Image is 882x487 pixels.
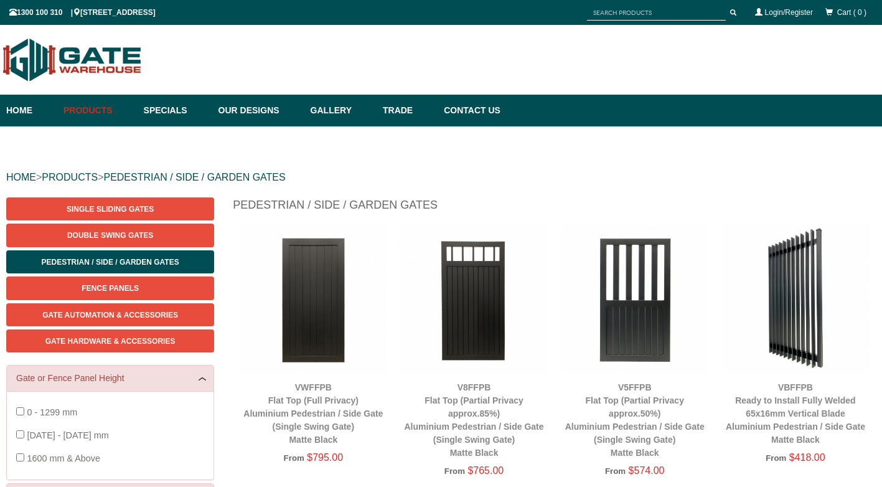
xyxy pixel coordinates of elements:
[400,225,548,374] img: V8FFPB - Flat Top (Partial Privacy approx.85%) - Aluminium Pedestrian / Side Gate (Single Swing G...
[138,95,212,126] a: Specials
[405,382,544,458] a: V8FFPBFlat Top (Partial Privacy approx.85%)Aluminium Pedestrian / Side Gate (Single Swing Gate)Ma...
[307,452,343,463] span: $795.00
[9,8,156,17] span: 1300 100 310 | [STREET_ADDRESS]
[27,407,77,417] span: 0 - 1299 mm
[6,158,876,197] div: > >
[239,225,387,374] img: VWFFPB - Flat Top (Full Privacy) - Aluminium Pedestrian / Side Gate (Single Swing Gate) - Matte B...
[42,172,98,182] a: PRODUCTS
[243,382,383,445] a: VWFFPBFlat Top (Full Privacy)Aluminium Pedestrian / Side Gate (Single Swing Gate)Matte Black
[304,95,377,126] a: Gallery
[6,172,36,182] a: HOME
[82,284,139,293] span: Fence Panels
[6,329,214,352] a: Gate Hardware & Accessories
[444,466,465,476] span: From
[587,5,726,21] input: SEARCH PRODUCTS
[45,337,176,346] span: Gate Hardware & Accessories
[629,465,665,476] span: $574.00
[377,95,438,126] a: Trade
[789,452,825,463] span: $418.00
[561,225,709,374] img: V5FFPB - Flat Top (Partial Privacy approx.50%) - Aluminium Pedestrian / Side Gate (Single Swing G...
[103,172,285,182] a: PEDESTRIAN / SIDE / GARDEN GATES
[837,8,866,17] span: Cart ( 0 )
[6,250,214,273] a: Pedestrian / Side / Garden Gates
[57,95,138,126] a: Products
[6,303,214,326] a: Gate Automation & Accessories
[6,197,214,220] a: Single Sliding Gates
[721,225,870,374] img: VBFFPB - Ready to Install Fully Welded 65x16mm Vertical Blade - Aluminium Pedestrian / Side Gate ...
[467,465,504,476] span: $765.00
[6,224,214,247] a: Double Swing Gates
[212,95,304,126] a: Our Designs
[67,231,153,240] span: Double Swing Gates
[42,258,179,267] span: Pedestrian / Side / Garden Gates
[27,430,108,440] span: [DATE] - [DATE] mm
[726,382,865,445] a: VBFFPBReady to Install Fully Welded 65x16mm Vertical BladeAluminium Pedestrian / Side GateMatte B...
[6,95,57,126] a: Home
[16,372,204,385] a: Gate or Fence Panel Height
[42,311,178,319] span: Gate Automation & Accessories
[233,197,876,219] h1: Pedestrian / Side / Garden Gates
[565,382,705,458] a: V5FFPBFlat Top (Partial Privacy approx.50%)Aluminium Pedestrian / Side Gate (Single Swing Gate)Ma...
[605,466,626,476] span: From
[765,8,813,17] a: Login/Register
[766,453,786,463] span: From
[67,205,154,214] span: Single Sliding Gates
[438,95,500,126] a: Contact Us
[27,453,100,463] span: 1600 mm & Above
[284,453,304,463] span: From
[6,277,214,300] a: Fence Panels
